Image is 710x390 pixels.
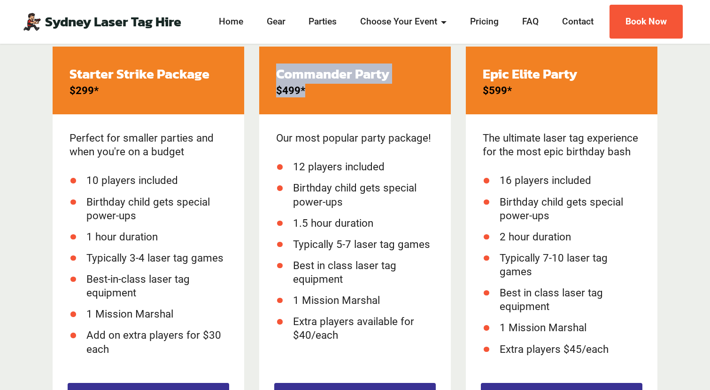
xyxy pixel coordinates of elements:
[500,342,641,356] li: Extra players $45/each
[559,15,596,29] a: Contact
[69,64,209,84] strong: Starter Strike Package
[293,294,380,306] span: 1 Mission Marshal
[293,217,373,229] span: 1.5 hour duration
[293,160,385,173] span: 12 players included
[216,15,246,29] a: Home
[86,196,210,222] span: Birthday child gets special power-ups
[293,315,434,342] li: Extra players available for $40/each
[483,64,577,84] strong: Epic Elite Party
[306,15,340,29] a: Parties
[276,64,389,84] strong: Commander Party
[500,231,571,243] span: 2 hour duration
[500,251,641,279] li: Typically 7-10 laser tag games
[69,84,99,96] strong: $299*
[500,196,623,222] span: Birthday child gets special power-ups
[483,84,512,96] strong: $599*
[86,174,178,186] span: 10 players included
[519,15,541,29] a: FAQ
[276,84,305,96] strong: $499*
[276,131,434,145] p: Our most popular party package!
[483,131,641,159] p: The ultimate laser tag experience for the most epic birthday bash
[86,251,227,265] li: Typically 3-4 laser tag games
[45,15,181,29] a: Sydney Laser Tag Hire
[86,231,158,243] span: 1 hour duration
[610,5,683,39] a: Book Now
[500,286,641,313] li: Best in class laser tag equipment
[264,15,288,29] a: Gear
[293,182,417,207] span: Birthday child gets special power-ups
[293,238,430,250] span: Typically 5-7 laser tag games
[86,307,227,321] li: 1 Mission Marshal
[69,131,227,159] p: Perfect for smaller parties and when you're on a budget
[500,321,641,334] li: 1 Mission Marshal
[23,12,41,31] img: Mobile Laser Tag Parties Sydney
[293,259,396,285] span: Best in class laser tag equipment
[358,15,450,29] a: Choose Your Event
[500,174,591,186] span: 16 players included
[467,15,502,29] a: Pricing
[86,272,227,300] li: Best-in-class laser tag equipment
[86,328,227,356] li: Add on extra players for $30 each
